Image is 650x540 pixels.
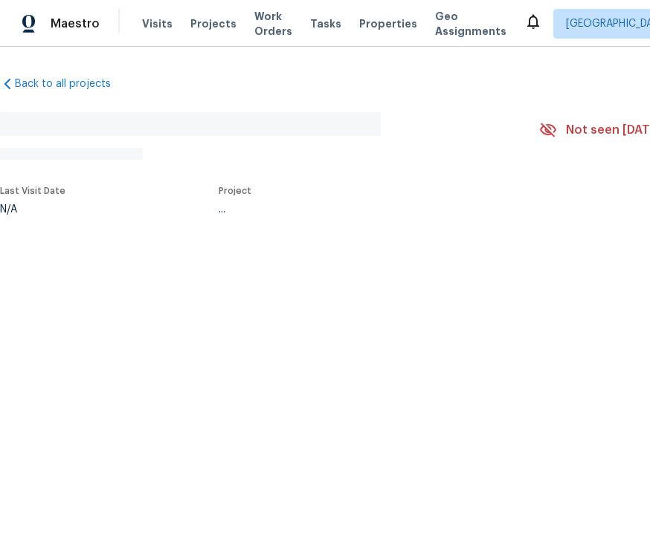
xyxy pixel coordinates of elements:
span: Geo Assignments [435,9,506,39]
span: Tasks [310,19,341,29]
div: ... [219,204,504,215]
span: Properties [359,16,417,31]
span: Project [219,186,251,195]
span: Projects [190,16,236,31]
span: Visits [142,16,173,31]
span: Maestro [51,16,100,31]
span: Work Orders [254,9,292,39]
